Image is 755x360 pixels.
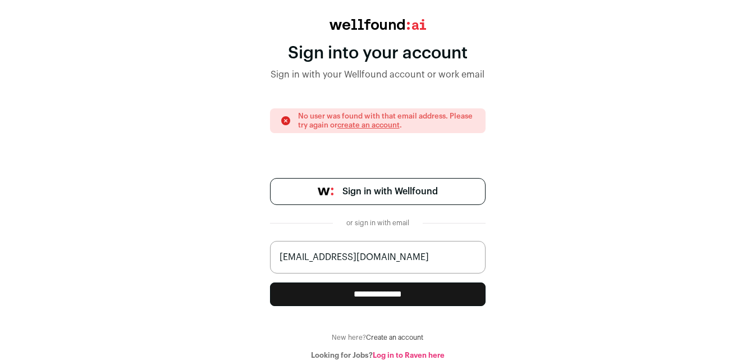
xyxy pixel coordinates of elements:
[270,241,486,274] input: name@work-email.com
[373,352,445,359] a: Log in to Raven here
[330,19,426,30] img: wellfound:ai
[298,112,475,130] p: No user was found with that email address. Please try again or .
[337,121,400,129] a: create an account
[366,334,423,341] a: Create an account
[270,351,486,360] div: Looking for Jobs?
[342,185,438,198] span: Sign in with Wellfound
[270,333,486,342] div: New here?
[270,43,486,63] div: Sign into your account
[342,218,414,227] div: or sign in with email
[270,68,486,81] div: Sign in with your Wellfound account or work email
[318,188,333,195] img: wellfound-symbol-flush-black-fb3c872781a75f747ccb3a119075da62bfe97bd399995f84a933054e44a575c4.png
[270,178,486,205] a: Sign in with Wellfound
